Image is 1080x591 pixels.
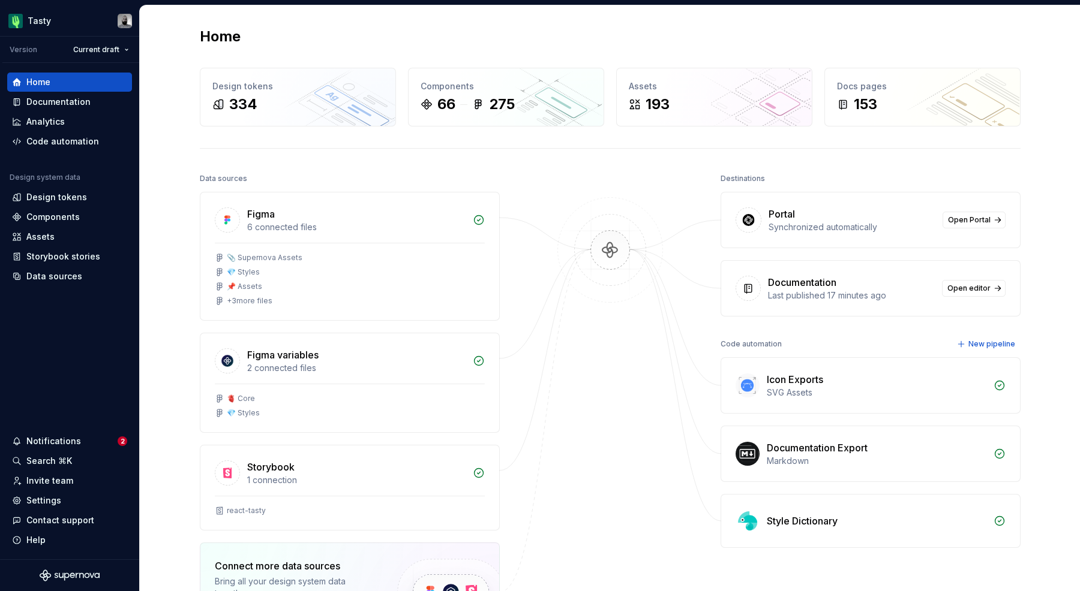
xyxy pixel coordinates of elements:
[68,41,134,58] button: Current draft
[7,207,132,227] a: Components
[10,173,80,182] div: Design system data
[26,76,50,88] div: Home
[837,80,1008,92] div: Docs pages
[227,408,260,418] div: 💎 Styles
[247,460,295,474] div: Storybook
[2,8,137,34] button: TastyJulien Riveron
[421,80,592,92] div: Components
[247,362,466,374] div: 2 connected files
[26,475,73,487] div: Invite team
[26,494,61,506] div: Settings
[7,511,132,530] button: Contact support
[489,95,515,114] div: 275
[968,339,1015,349] span: New pipeline
[408,68,604,126] a: Components66275
[767,441,868,455] div: Documentation Export
[7,73,132,92] a: Home
[200,333,500,433] a: Figma variables2 connected files🫀 Core💎 Styles
[948,215,991,225] span: Open Portal
[721,170,765,187] div: Destinations
[200,68,396,126] a: Design tokens334
[247,207,275,221] div: Figma
[767,455,986,467] div: Markdown
[7,530,132,550] button: Help
[953,336,1021,352] button: New pipeline
[200,170,247,187] div: Data sources
[947,284,991,293] span: Open editor
[28,15,51,27] div: Tasty
[26,534,46,546] div: Help
[7,132,132,151] a: Code automation
[8,14,23,28] img: 5a785b6b-c473-494b-9ba3-bffaf73304c7.png
[40,569,100,581] svg: Supernova Logo
[7,471,132,490] a: Invite team
[247,348,319,362] div: Figma variables
[7,227,132,246] a: Assets
[7,188,132,207] a: Design tokens
[227,282,262,291] div: 📌 Assets
[227,267,260,277] div: 💎 Styles
[942,280,1006,297] a: Open editor
[73,45,119,55] span: Current draft
[26,435,81,447] div: Notifications
[769,207,795,221] div: Portal
[7,267,132,286] a: Data sources
[26,455,72,467] div: Search ⌘K
[646,95,670,114] div: 193
[26,514,94,526] div: Contact support
[215,559,377,573] div: Connect more data sources
[7,112,132,131] a: Analytics
[247,474,466,486] div: 1 connection
[200,445,500,530] a: Storybook1 connectionreact-tasty
[212,80,383,92] div: Design tokens
[7,247,132,266] a: Storybook stories
[26,96,91,108] div: Documentation
[26,270,82,282] div: Data sources
[824,68,1021,126] a: Docs pages153
[629,80,800,92] div: Assets
[768,275,836,290] div: Documentation
[854,95,877,114] div: 153
[10,45,37,55] div: Version
[7,432,132,451] button: Notifications2
[200,27,241,46] h2: Home
[7,451,132,471] button: Search ⌘K
[767,387,986,399] div: SVG Assets
[943,212,1006,228] a: Open Portal
[721,336,782,352] div: Code automation
[767,372,823,387] div: Icon Exports
[227,506,266,515] div: react-tasty
[118,436,127,446] span: 2
[767,514,838,528] div: Style Dictionary
[26,116,65,128] div: Analytics
[227,253,302,263] div: 📎 Supernova Assets
[26,211,80,223] div: Components
[26,135,99,147] div: Code automation
[7,491,132,510] a: Settings
[247,221,466,233] div: 6 connected files
[769,221,935,233] div: Synchronized automatically
[229,95,257,114] div: 334
[616,68,812,126] a: Assets193
[7,92,132,111] a: Documentation
[118,14,132,28] img: Julien Riveron
[227,394,255,403] div: 🫀 Core
[200,192,500,321] a: Figma6 connected files📎 Supernova Assets💎 Styles📌 Assets+3more files
[26,231,55,243] div: Assets
[437,95,455,114] div: 66
[768,290,935,301] div: Last published 17 minutes ago
[26,191,87,203] div: Design tokens
[227,296,272,306] div: + 3 more files
[26,251,100,263] div: Storybook stories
